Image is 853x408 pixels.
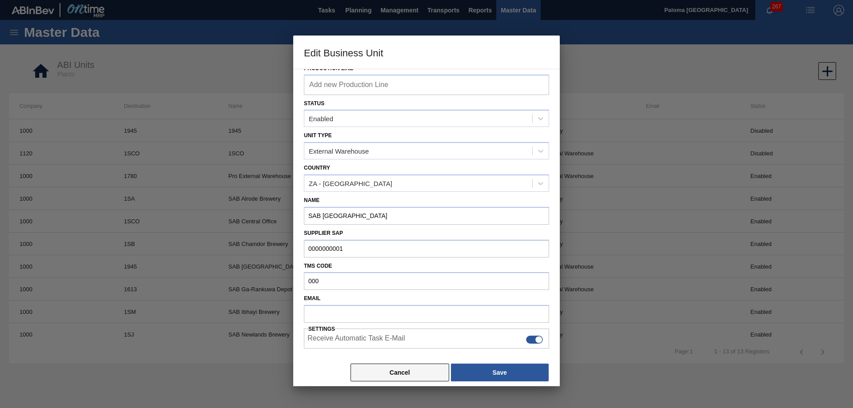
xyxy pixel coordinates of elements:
label: Email [304,295,320,301]
div: ZA - [GEOGRAPHIC_DATA] [309,179,392,187]
label: Country [304,165,330,171]
button: Save [451,364,549,381]
label: Receive Automatic Task E-Mail [307,334,405,345]
div: External Warehouse [309,147,369,155]
button: Cancel [351,364,449,381]
h3: Edit Business Unit [293,36,560,69]
label: TMS Code [304,260,549,273]
label: Unit type [304,132,332,139]
label: Settings [308,326,335,332]
label: Supplier SAP [304,227,549,240]
input: Add new Production Line [309,80,389,89]
label: Status [304,100,324,107]
label: Name [304,194,549,207]
div: Enabled [309,115,333,123]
